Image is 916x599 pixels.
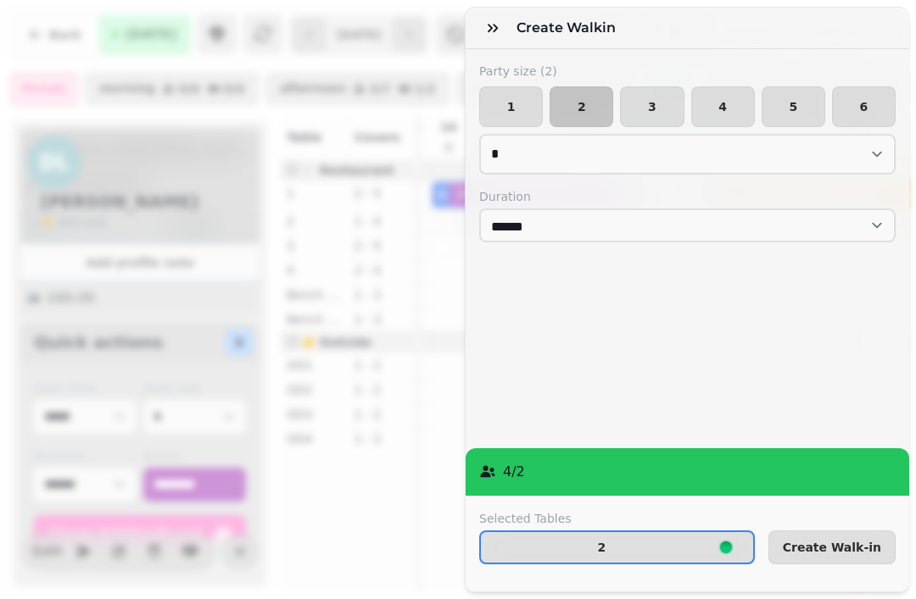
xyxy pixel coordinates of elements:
p: 2 [597,541,606,553]
span: 3 [634,101,669,113]
span: 1 [494,101,528,113]
button: 5 [762,86,825,127]
button: Create Walk-in [768,530,896,564]
h3: Create walkin [517,18,623,38]
label: Selected Tables [479,510,755,527]
button: 1 [479,86,543,127]
span: 5 [776,101,811,113]
button: 3 [620,86,684,127]
span: 2 [564,101,599,113]
label: Duration [479,188,896,205]
span: 6 [846,101,881,113]
span: 4 [706,101,740,113]
button: 2 [550,86,613,127]
button: 6 [832,86,896,127]
span: Create Walk-in [783,541,881,553]
label: Party size ( 2 ) [479,63,896,80]
button: 2 [479,530,755,564]
p: 4 / 2 [503,462,525,482]
button: 4 [691,86,755,127]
